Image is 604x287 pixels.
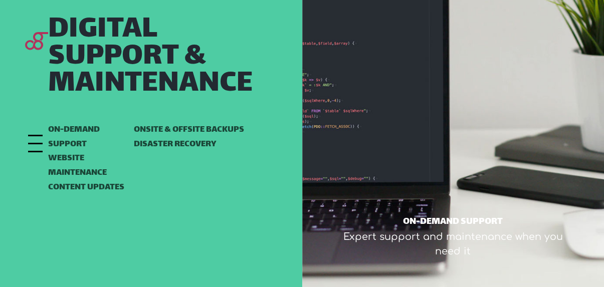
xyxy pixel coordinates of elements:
[48,123,134,152] li: On-demand Support
[48,180,134,195] li: Content Updates
[334,214,572,230] div: ON-DEMAND SUPPORT
[134,123,254,137] li: Onsite & Offsite Backups
[334,230,572,259] div: Expert support and maintenance when you need it
[48,17,254,99] h2: Digital Support & Maintenance
[48,151,134,180] li: Website Maintenance
[25,32,48,107] img: Blackgate
[134,137,254,152] li: Disaster Recovery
